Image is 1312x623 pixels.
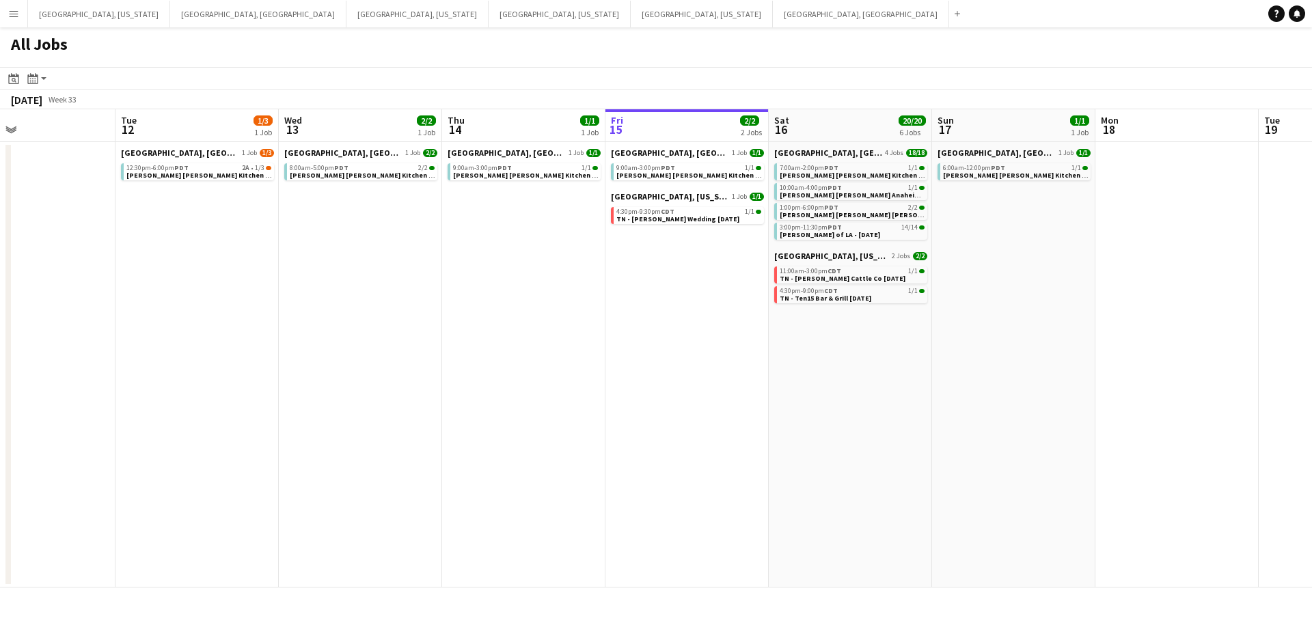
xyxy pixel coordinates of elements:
button: [GEOGRAPHIC_DATA], [US_STATE] [631,1,773,27]
div: 1 Job [418,127,435,137]
span: CDT [828,266,841,275]
span: Wed [284,114,302,126]
span: 20/20 [899,115,926,126]
a: 12:30pm-6:00pmPDT2A•1/3[PERSON_NAME] [PERSON_NAME] Kitchen [DATE] [126,163,271,179]
a: 11:00am-3:00pmCDT1/1TN - [PERSON_NAME] Cattle Co [DATE] [780,266,925,282]
span: 1/1 [582,165,591,171]
a: 4:30pm-9:30pmCDT1/1TN - [PERSON_NAME] Wedding [DATE] [616,207,761,223]
span: Los Angeles, CA [121,148,239,158]
button: [GEOGRAPHIC_DATA], [GEOGRAPHIC_DATA] [773,1,949,27]
span: CDT [824,286,838,295]
span: Los Angeles, CA [284,148,402,158]
span: Los Angeles, CA [938,148,1056,158]
a: 6:00am-12:00pmPDT1/1[PERSON_NAME] [PERSON_NAME] Kitchen [DATE] [943,163,1088,179]
a: [GEOGRAPHIC_DATA], [GEOGRAPHIC_DATA]1 Job1/1 [448,148,601,158]
span: PDT [828,183,842,192]
span: PDT [174,163,189,172]
span: 1/1 [919,289,925,293]
span: PDT [334,163,348,172]
span: 1 Job [1058,149,1074,157]
span: 1/1 [908,288,918,294]
span: 18 [1099,122,1119,137]
span: 2/2 [417,115,436,126]
span: Los Angeles, CA [774,148,882,158]
span: Tue [1264,114,1280,126]
span: 1 Job [405,149,420,157]
span: 1/1 [1076,149,1091,157]
span: Thu [448,114,465,126]
span: LA - Ebell of LA - 8.16.25 [780,230,880,239]
span: 1/1 [580,115,599,126]
a: 4:30pm-9:00pmCDT1/1TN - Ten15 Bar & Grill [DATE] [780,286,925,302]
span: 15 [609,122,623,137]
span: Fri [611,114,623,126]
span: 10:00am-4:00pm [780,184,842,191]
button: [GEOGRAPHIC_DATA], [US_STATE] [346,1,489,27]
span: 13 [282,122,302,137]
span: 17 [935,122,954,137]
span: 1/1 [919,269,925,273]
a: 1:00pm-6:00pmPDT2/2[PERSON_NAME] [PERSON_NAME] [PERSON_NAME] [DATE] [780,203,925,219]
span: 4:30pm-9:30pm [616,208,674,215]
span: 1/1 [745,208,754,215]
span: 1/1 [756,210,761,214]
span: 12 [119,122,137,137]
span: 12:30pm-6:00pm [126,165,189,171]
span: 1/1 [745,165,754,171]
span: 2/2 [908,204,918,211]
span: TN - Semler Cattle Co 8.16.25 [780,274,905,283]
span: 14/14 [919,225,925,230]
div: 2 Jobs [741,127,762,137]
span: 1/3 [255,165,264,171]
span: TN - Faith Wilken Wedding 8.15.25 [616,214,739,223]
a: 8:00am-5:00pmPDT2/2[PERSON_NAME] [PERSON_NAME] Kitchen [DATE] [290,163,435,179]
span: 2 Jobs [892,252,910,260]
span: Tue [121,114,137,126]
a: [GEOGRAPHIC_DATA], [US_STATE]1 Job1/1 [611,191,764,202]
div: [DATE] [11,93,42,107]
span: Nashville, Tennessee [611,191,729,202]
span: PDT [824,203,838,212]
a: 10:00am-4:00pmPDT1/1[PERSON_NAME] [PERSON_NAME] Anaheim [DATE] [780,183,925,199]
span: 3:00pm-11:30pm [780,224,842,231]
span: 7:00am-2:00pm [780,165,838,171]
div: [GEOGRAPHIC_DATA], [GEOGRAPHIC_DATA]1 Job2/28:00am-5:00pmPDT2/2[PERSON_NAME] [PERSON_NAME] Kitche... [284,148,437,183]
span: 1/1 [750,193,764,201]
div: 1 Job [254,127,272,137]
span: Week 33 [45,94,79,105]
span: 6:00am-12:00pm [943,165,1005,171]
span: 1:00pm-6:00pm [780,204,838,211]
span: 1/1 [756,166,761,170]
span: OC - Sally Ann Kitchen 8.12.25 [126,171,287,180]
a: [GEOGRAPHIC_DATA], [GEOGRAPHIC_DATA]1 Job1/3 [121,148,274,158]
span: 8:00am-5:00pm [290,165,348,171]
span: 1 Job [242,149,257,157]
span: 2/2 [423,149,437,157]
span: 9:00am-3:00pm [453,165,512,171]
span: 1/1 [908,165,918,171]
span: OC - Sally Ann Kitchen 8.16.25 [780,171,940,180]
div: [GEOGRAPHIC_DATA], [US_STATE]2 Jobs2/211:00am-3:00pmCDT1/1TN - [PERSON_NAME] Cattle Co [DATE]4:30... [774,251,927,306]
span: 16 [772,122,789,137]
span: Nashville, Tennessee [774,251,889,261]
span: OC - Sally Ann Kitchen 8.14.25 [453,171,614,180]
span: OC - Sally Ann Kitchen 8.17.25 [943,171,1104,180]
span: 11:00am-3:00pm [780,268,841,275]
span: OC - Sally Ann Anaheim 8.16.25 [780,191,944,199]
div: • [126,165,271,171]
span: TN - Ten15 Bar & Grill 8.16.25 [780,294,871,303]
span: PDT [991,163,1005,172]
span: OC - Sally Ann Kitchen 8.15.25 [616,171,777,180]
div: 1 Job [1071,127,1089,137]
span: 1/1 [1082,166,1088,170]
span: Los Angeles, CA [611,148,729,158]
a: [GEOGRAPHIC_DATA], [US_STATE]2 Jobs2/2 [774,251,927,261]
span: 1/1 [919,166,925,170]
span: 2/2 [740,115,759,126]
span: 1 Job [569,149,584,157]
a: 7:00am-2:00pmPDT1/1[PERSON_NAME] [PERSON_NAME] Kitchen [DATE] [780,163,925,179]
a: [GEOGRAPHIC_DATA], [GEOGRAPHIC_DATA]1 Job1/1 [938,148,1091,158]
span: 14/14 [901,224,918,231]
span: 4 Jobs [885,149,903,157]
span: 1/3 [260,149,274,157]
